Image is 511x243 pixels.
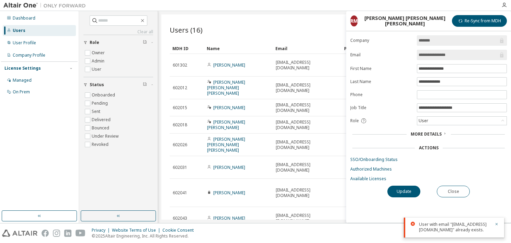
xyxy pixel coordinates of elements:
label: Onboarded [92,91,116,99]
span: 602026 [173,142,187,148]
div: User Profile [13,40,36,46]
div: [PERSON_NAME] [PERSON_NAME] [PERSON_NAME] [362,15,448,26]
p: © 2025 Altair Engineering, Inc. All Rights Reserved. [92,233,198,239]
a: [PERSON_NAME] [213,164,245,170]
label: Email [350,52,413,58]
img: altair_logo.svg [2,230,37,237]
a: Authorized Machines [350,166,507,172]
div: User [417,117,507,125]
label: Job Title [350,105,413,111]
label: Owner [92,49,106,57]
label: Under Review [92,132,120,140]
a: [PERSON_NAME] [213,190,245,196]
button: Role [83,35,153,50]
a: [PERSON_NAME] [213,62,245,68]
label: Revoked [92,140,110,149]
div: User [418,117,429,125]
span: [EMAIL_ADDRESS][DOMAIN_NAME] [276,102,338,113]
div: Phone [344,43,391,54]
span: [EMAIL_ADDRESS][DOMAIN_NAME] [276,82,338,93]
span: More Details [411,131,442,137]
button: Close [437,186,470,197]
span: [EMAIL_ADDRESS][DOMAIN_NAME] [276,60,338,71]
span: [EMAIL_ADDRESS][DOMAIN_NAME] [276,119,338,130]
div: Managed [13,78,32,83]
label: Last Name [350,79,413,84]
div: Privacy [92,228,112,233]
label: Admin [92,57,106,65]
div: User with email "[EMAIL_ADDRESS][DOMAIN_NAME]" already exists. [419,222,490,233]
img: instagram.svg [53,230,60,237]
label: First Name [350,66,413,71]
label: Pending [92,99,109,107]
div: Cookie Consent [162,228,198,233]
span: 602018 [173,122,187,128]
div: On Prem [13,89,30,95]
div: License Settings [4,66,41,71]
span: 601302 [173,62,187,68]
a: Clear all [83,29,153,35]
span: [EMAIL_ADDRESS][DOMAIN_NAME] [276,187,338,198]
span: Role [90,40,99,45]
img: linkedin.svg [64,230,71,237]
button: Re-Sync from MDH [452,15,507,27]
a: [PERSON_NAME] [213,215,245,221]
span: 602041 [173,190,187,196]
label: Sent [92,107,102,116]
div: Actions [419,145,439,151]
img: Altair One [3,2,89,9]
div: Name [207,43,270,54]
a: [PERSON_NAME] [213,105,245,111]
div: Email [275,43,339,54]
label: User [92,65,103,73]
a: [PERSON_NAME] [PERSON_NAME] [207,119,245,130]
img: youtube.svg [76,230,86,237]
label: Bounced [92,124,111,132]
img: facebook.svg [42,230,49,237]
span: Status [90,82,104,88]
div: Users [13,28,25,33]
span: [EMAIL_ADDRESS][DOMAIN_NAME] [276,162,338,173]
div: Dashboard [13,15,35,21]
label: Delivered [92,116,112,124]
button: Update [387,186,420,197]
a: SSO/Onboarding Status [350,157,507,162]
button: Status [83,77,153,92]
div: RM [350,15,358,26]
label: Phone [350,92,413,97]
span: 602043 [173,216,187,221]
div: MDH ID [172,43,201,54]
span: Clear filter [143,40,147,45]
span: [EMAIL_ADDRESS][DOMAIN_NAME] [276,139,338,150]
span: 602012 [173,85,187,91]
span: 602031 [173,165,187,170]
label: Company [350,38,413,43]
span: Role [350,118,359,124]
a: [PERSON_NAME] [PERSON_NAME] [PERSON_NAME] [207,136,245,153]
span: Users (16) [170,25,203,35]
span: [EMAIL_ADDRESS][DOMAIN_NAME] [276,213,338,224]
span: 602015 [173,105,187,111]
div: Company Profile [13,53,45,58]
a: Available Licenses [350,176,507,182]
div: Website Terms of Use [112,228,162,233]
span: Clear filter [143,82,147,88]
a: [PERSON_NAME] [PERSON_NAME] [PERSON_NAME] [207,79,245,96]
